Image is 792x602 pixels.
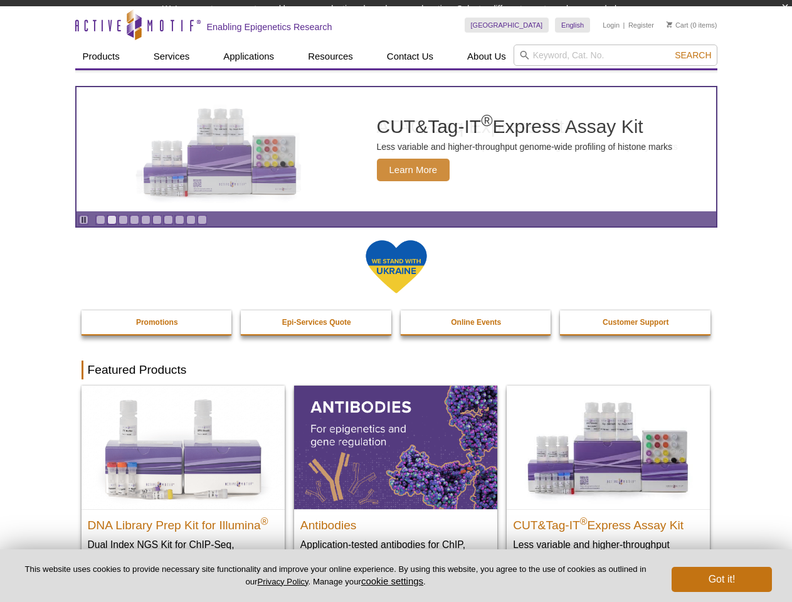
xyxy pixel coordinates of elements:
a: Register [628,21,654,29]
img: CUT&Tag-IT® Express Assay Kit [507,386,710,509]
a: Go to slide 3 [119,215,128,224]
a: Toggle autoplay [79,215,88,224]
a: Privacy Policy [257,577,308,586]
sup: ® [481,112,492,129]
span: Search [675,50,711,60]
a: Cart [667,21,689,29]
h2: CUT&Tag-IT Express Assay Kit [377,117,673,136]
a: Products [75,45,127,68]
a: Go to slide 1 [96,215,105,224]
a: Promotions [82,310,233,334]
a: Services [146,45,198,68]
a: Go to slide 4 [130,215,139,224]
a: Customer Support [560,310,712,334]
a: Go to slide 2 [107,215,117,224]
a: English [555,18,590,33]
h2: Featured Products [82,361,711,379]
p: Less variable and higher-throughput genome-wide profiling of histone marks​. [513,538,704,564]
button: Search [671,50,715,61]
a: Resources [300,45,361,68]
p: Less variable and higher-throughput genome-wide profiling of histone marks [377,141,673,152]
a: Contact Us [379,45,441,68]
span: Learn More [377,159,450,181]
a: DNA Library Prep Kit for Illumina DNA Library Prep Kit for Illumina® Dual Index NGS Kit for ChIP-... [82,386,285,588]
a: Go to slide 9 [186,215,196,224]
img: Your Cart [667,21,672,28]
h2: Enabling Epigenetics Research [207,21,332,33]
a: Go to slide 10 [198,215,207,224]
button: Got it! [672,567,772,592]
a: [GEOGRAPHIC_DATA] [465,18,549,33]
img: All Antibodies [294,386,497,509]
a: Epi-Services Quote [241,310,393,334]
button: cookie settings [361,576,423,586]
h2: DNA Library Prep Kit for Illumina [88,513,278,532]
a: About Us [460,45,514,68]
h2: Antibodies [300,513,491,532]
a: Go to slide 6 [152,215,162,224]
li: (0 items) [667,18,717,33]
a: Applications [216,45,282,68]
p: Application-tested antibodies for ChIP, CUT&Tag, and CUT&RUN. [300,538,491,564]
a: Go to slide 7 [164,215,173,224]
sup: ® [261,515,268,526]
strong: Epi-Services Quote [282,318,351,327]
p: Dual Index NGS Kit for ChIP-Seq, CUT&RUN, and ds methylated DNA assays. [88,538,278,576]
strong: Promotions [136,318,178,327]
h2: CUT&Tag-IT Express Assay Kit [513,513,704,532]
a: Online Events [401,310,552,334]
a: All Antibodies Antibodies Application-tested antibodies for ChIP, CUT&Tag, and CUT&RUN. [294,386,497,576]
a: CUT&Tag-IT Express Assay Kit CUT&Tag-IT®Express Assay Kit Less variable and higher-throughput gen... [77,87,716,211]
a: CUT&Tag-IT® Express Assay Kit CUT&Tag-IT®Express Assay Kit Less variable and higher-throughput ge... [507,386,710,576]
a: Login [603,21,620,29]
article: CUT&Tag-IT Express Assay Kit [77,87,716,211]
a: Go to slide 8 [175,215,184,224]
strong: Customer Support [603,318,668,327]
a: Go to slide 5 [141,215,150,224]
img: DNA Library Prep Kit for Illumina [82,386,285,509]
img: CUT&Tag-IT Express Assay Kit [117,80,324,218]
input: Keyword, Cat. No. [514,45,717,66]
p: This website uses cookies to provide necessary site functionality and improve your online experie... [20,564,651,588]
li: | [623,18,625,33]
sup: ® [580,515,588,526]
img: We Stand With Ukraine [365,239,428,295]
strong: Online Events [451,318,501,327]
